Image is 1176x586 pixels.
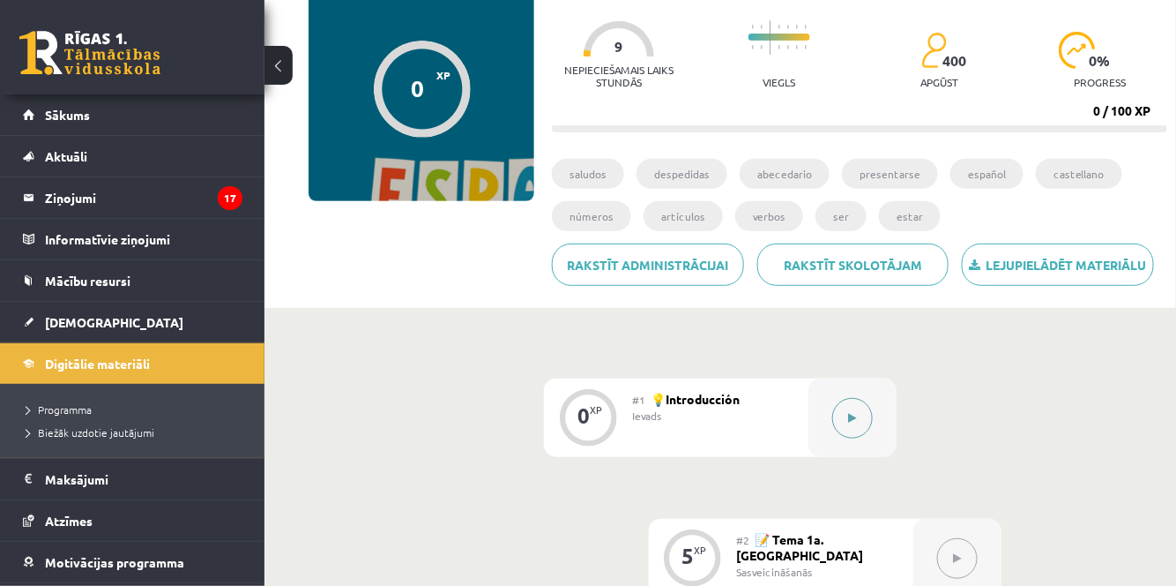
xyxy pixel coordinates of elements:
li: artículos [644,201,723,231]
a: Sākums [23,94,242,135]
span: Programma [26,402,92,417]
li: estar [879,201,941,231]
p: apgūst [921,76,959,88]
li: saludos [552,159,624,189]
a: [DEMOGRAPHIC_DATA] [23,302,242,342]
span: 9 [615,39,623,55]
a: Maksājumi [23,459,242,500]
img: icon-progress-161ccf0a02000e728c5f80fcf4c31c7af3da0e1684b2b1d7c360e028c24a22f1.svg [1059,32,1097,69]
img: icon-short-line-57e1e144782c952c97e751825c79c345078a6d821885a25fce030b3d8c18986b.svg [805,25,807,29]
img: icon-short-line-57e1e144782c952c97e751825c79c345078a6d821885a25fce030b3d8c18986b.svg [761,25,763,29]
a: Lejupielādēt materiālu [962,244,1154,286]
div: 0 [577,408,590,424]
a: Informatīvie ziņojumi [23,219,242,259]
div: XP [590,405,602,415]
span: Motivācijas programma [45,554,184,570]
a: Atzīmes [23,500,242,541]
a: Programma [26,402,247,417]
li: despedidas [636,159,727,189]
li: abecedario [740,159,830,189]
div: Ievads [632,408,795,424]
a: Rīgas 1. Tālmācības vidusskola [19,31,160,75]
span: 0 % [1090,53,1112,69]
span: [DEMOGRAPHIC_DATA] [45,314,183,330]
a: Motivācijas programma [23,542,242,582]
img: icon-short-line-57e1e144782c952c97e751825c79c345078a6d821885a25fce030b3d8c18986b.svg [761,45,763,49]
a: Digitālie materiāli [23,343,242,384]
li: presentarse [842,159,938,189]
span: XP [436,69,450,81]
img: icon-short-line-57e1e144782c952c97e751825c79c345078a6d821885a25fce030b3d8c18986b.svg [778,25,780,29]
span: 💡Introducción [651,391,740,407]
a: Aktuāli [23,136,242,177]
img: icon-short-line-57e1e144782c952c97e751825c79c345078a6d821885a25fce030b3d8c18986b.svg [787,25,789,29]
li: ser [815,201,867,231]
img: icon-short-line-57e1e144782c952c97e751825c79c345078a6d821885a25fce030b3d8c18986b.svg [796,45,798,49]
p: progress [1075,76,1127,88]
a: Biežāk uzdotie jautājumi [26,424,247,440]
a: Ziņojumi17 [23,177,242,218]
div: Sasveicināšanās [737,564,900,580]
i: 17 [218,186,242,210]
li: castellano [1036,159,1122,189]
span: Digitālie materiāli [45,356,150,372]
li: números [552,201,631,231]
legend: Maksājumi [45,459,242,500]
li: verbos [735,201,803,231]
div: XP [695,545,707,555]
p: Viegls [763,76,796,88]
img: icon-short-line-57e1e144782c952c97e751825c79c345078a6d821885a25fce030b3d8c18986b.svg [805,45,807,49]
legend: Ziņojumi [45,177,242,218]
span: #1 [632,393,645,407]
span: Atzīmes [45,513,93,529]
img: icon-long-line-d9ea69661e0d244f92f715978eff75569469978d946b2353a9bb055b3ed8787d.svg [770,20,771,55]
img: icon-short-line-57e1e144782c952c97e751825c79c345078a6d821885a25fce030b3d8c18986b.svg [752,45,754,49]
div: 0 [411,75,424,101]
div: 5 [682,548,695,564]
span: Mācību resursi [45,273,130,289]
img: students-c634bb4e5e11cddfef0936a35e636f08e4e9abd3cc4e673bd6f9a4125e45ecb1.svg [921,32,947,69]
a: Rakstīt skolotājam [757,244,949,286]
span: #2 [737,533,750,547]
img: icon-short-line-57e1e144782c952c97e751825c79c345078a6d821885a25fce030b3d8c18986b.svg [796,25,798,29]
a: Rakstīt administrācijai [552,244,744,286]
span: 400 [943,53,967,69]
p: Nepieciešamais laiks stundās [552,64,686,88]
span: Biežāk uzdotie jautājumi [26,425,154,439]
img: icon-short-line-57e1e144782c952c97e751825c79c345078a6d821885a25fce030b3d8c18986b.svg [752,25,754,29]
span: Sākums [45,107,90,123]
img: icon-short-line-57e1e144782c952c97e751825c79c345078a6d821885a25fce030b3d8c18986b.svg [787,45,789,49]
span: Aktuāli [45,148,87,164]
li: español [950,159,1023,189]
span: 📝 Tema 1a. [GEOGRAPHIC_DATA] [737,531,864,563]
img: icon-short-line-57e1e144782c952c97e751825c79c345078a6d821885a25fce030b3d8c18986b.svg [778,45,780,49]
legend: Informatīvie ziņojumi [45,219,242,259]
a: Mācību resursi [23,260,242,301]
